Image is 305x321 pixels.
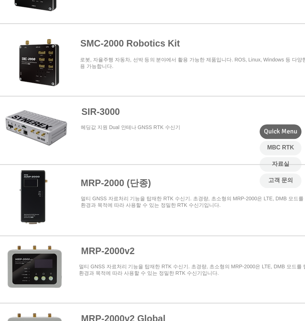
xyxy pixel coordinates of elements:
[268,176,293,184] span: 고객 문의
[260,124,301,139] div: Quick Menu
[81,124,180,130] a: ​헤딩값 지원 Dual 안테나 GNSS RTK 수신기
[81,106,120,116] a: SIR-3000
[260,173,301,188] a: 고객 문의
[260,157,301,172] a: 자료실
[272,160,289,168] span: 자료실
[221,290,305,321] iframe: Wix Chat
[264,127,297,136] span: Quick Menu
[260,141,301,155] a: MBC RTK
[267,144,294,152] span: MBC RTK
